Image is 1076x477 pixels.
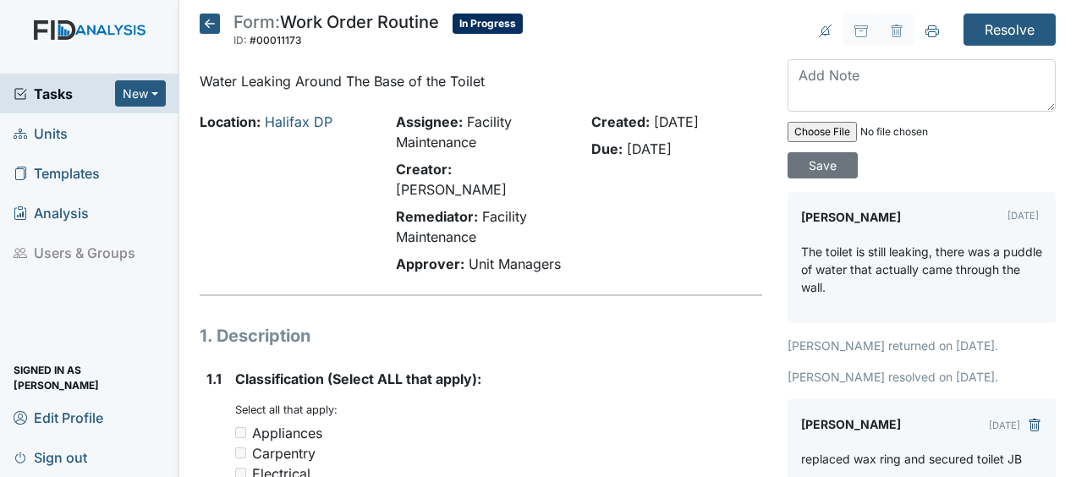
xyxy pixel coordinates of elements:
[989,419,1020,431] small: [DATE]
[396,181,507,198] span: [PERSON_NAME]
[396,161,452,178] strong: Creator:
[235,370,481,387] span: Classification (Select ALL that apply):
[627,140,672,157] span: [DATE]
[115,80,166,107] button: New
[1007,210,1039,222] small: [DATE]
[453,14,523,34] span: In Progress
[14,404,103,430] span: Edit Profile
[14,444,87,470] span: Sign out
[469,255,561,272] span: Unit Managers
[654,113,699,130] span: [DATE]
[233,14,439,51] div: Work Order Routine
[801,243,1042,296] p: The toilet is still leaking, there was a puddle of water that actually came through the wall.
[265,113,332,130] a: Halifax DP
[233,12,280,32] span: Form:
[14,365,166,391] span: Signed in as [PERSON_NAME]
[14,84,115,104] a: Tasks
[250,34,302,47] span: #00011173
[235,403,338,416] small: Select all that apply:
[788,368,1056,386] p: [PERSON_NAME] resolved on [DATE].
[14,160,100,186] span: Templates
[963,14,1056,46] input: Resolve
[591,113,650,130] strong: Created:
[14,120,68,146] span: Units
[801,450,1022,468] p: replaced wax ring and secured toilet JB
[233,34,247,47] span: ID:
[396,208,478,225] strong: Remediator:
[396,255,464,272] strong: Approver:
[591,140,623,157] strong: Due:
[206,369,222,389] label: 1.1
[788,152,858,178] input: Save
[200,323,762,348] h1: 1. Description
[252,443,316,463] div: Carpentry
[200,113,261,130] strong: Location:
[801,413,901,436] label: [PERSON_NAME]
[235,427,246,438] input: Appliances
[14,200,89,226] span: Analysis
[801,206,901,229] label: [PERSON_NAME]
[788,337,1056,354] p: [PERSON_NAME] returned on [DATE].
[235,447,246,458] input: Carpentry
[200,71,762,91] p: Water Leaking Around The Base of the Toilet
[252,423,322,443] div: Appliances
[396,113,463,130] strong: Assignee:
